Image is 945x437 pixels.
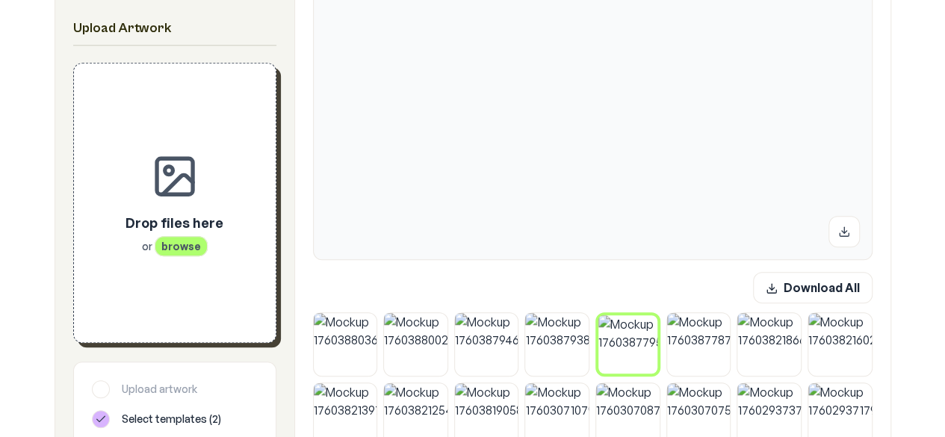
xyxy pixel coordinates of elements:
[828,216,860,247] button: Download mockup
[155,236,208,256] span: browse
[126,239,223,254] p: or
[455,313,518,376] img: Mockup 1760387946016
[73,18,276,39] h2: Upload Artwork
[122,412,221,427] span: Select templates ( 2 )
[667,313,731,376] img: Mockup 1760387787089
[808,313,872,376] img: Mockup 1760382160261
[598,315,657,374] img: Mockup 1760387795564
[525,313,589,376] img: Mockup 1760387938186
[753,272,873,303] button: Download All
[122,382,197,397] span: Upload artwork
[126,212,223,233] p: Drop files here
[314,313,377,376] img: Mockup 1760388036663
[384,313,447,376] img: Mockup 1760388002363
[737,313,801,376] img: Mockup 1760382186671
